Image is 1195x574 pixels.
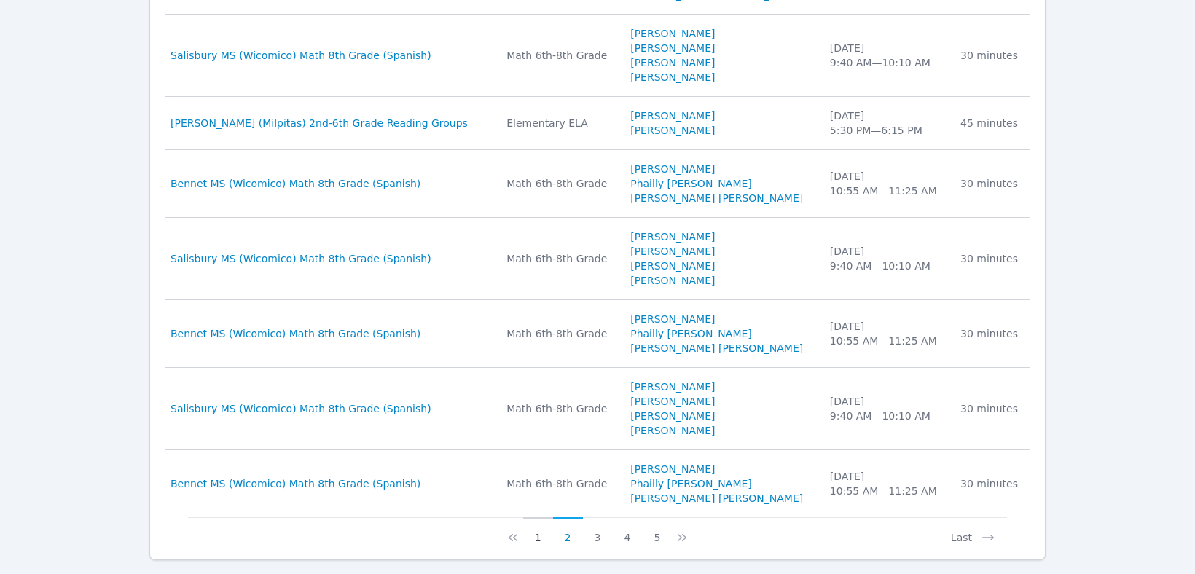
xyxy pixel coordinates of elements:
[165,150,1030,218] tr: Bennet MS (Wicomico) Math 8th Grade (Spanish)Math 6th-8th Grade[PERSON_NAME]Phailly [PERSON_NAME]...
[630,41,715,55] a: [PERSON_NAME]
[830,394,943,423] div: [DATE] 9:40 AM — 10:10 AM
[642,517,672,545] button: 5
[553,517,583,545] button: 2
[630,394,715,409] a: [PERSON_NAME]
[612,517,642,545] button: 4
[165,368,1030,450] tr: Salisbury MS (Wicomico) Math 8th Grade (Spanish)Math 6th-8th Grade[PERSON_NAME][PERSON_NAME][PERS...
[630,229,715,244] a: [PERSON_NAME]
[506,116,613,130] div: Elementary ELA
[830,109,943,138] div: [DATE] 5:30 PM — 6:15 PM
[960,326,1022,341] div: 30 minutes
[171,476,420,491] a: Bennet MS (Wicomico) Math 8th Grade (Spanish)
[830,319,943,348] div: [DATE] 10:55 AM — 11:25 AM
[630,462,715,476] a: [PERSON_NAME]
[960,116,1022,130] div: 45 minutes
[630,423,715,438] a: [PERSON_NAME]
[939,517,1007,545] button: Last
[830,41,943,70] div: [DATE] 9:40 AM — 10:10 AM
[523,517,553,545] button: 1
[171,48,431,63] a: Salisbury MS (Wicomico) Math 8th Grade (Spanish)
[830,244,943,273] div: [DATE] 9:40 AM — 10:10 AM
[506,176,613,191] div: Math 6th-8th Grade
[165,15,1030,97] tr: Salisbury MS (Wicomico) Math 8th Grade (Spanish)Math 6th-8th Grade[PERSON_NAME][PERSON_NAME][PERS...
[960,48,1022,63] div: 30 minutes
[630,273,715,288] a: [PERSON_NAME]
[506,251,613,266] div: Math 6th-8th Grade
[165,218,1030,300] tr: Salisbury MS (Wicomico) Math 8th Grade (Spanish)Math 6th-8th Grade[PERSON_NAME][PERSON_NAME][PERS...
[171,176,420,191] a: Bennet MS (Wicomico) Math 8th Grade (Spanish)
[165,450,1030,517] tr: Bennet MS (Wicomico) Math 8th Grade (Spanish)Math 6th-8th Grade[PERSON_NAME]Phailly [PERSON_NAME]...
[630,123,715,138] a: [PERSON_NAME]
[630,244,715,259] a: [PERSON_NAME]
[506,48,613,63] div: Math 6th-8th Grade
[960,476,1022,491] div: 30 minutes
[171,401,431,416] a: Salisbury MS (Wicomico) Math 8th Grade (Spanish)
[830,469,943,498] div: [DATE] 10:55 AM — 11:25 AM
[630,70,715,84] a: [PERSON_NAME]
[830,169,943,198] div: [DATE] 10:55 AM — 11:25 AM
[630,380,715,394] a: [PERSON_NAME]
[506,476,613,491] div: Math 6th-8th Grade
[960,251,1022,266] div: 30 minutes
[171,251,431,266] a: Salisbury MS (Wicomico) Math 8th Grade (Spanish)
[630,55,715,70] a: [PERSON_NAME]
[630,26,715,41] a: [PERSON_NAME]
[583,517,613,545] button: 3
[171,326,420,341] a: Bennet MS (Wicomico) Math 8th Grade (Spanish)
[960,401,1022,416] div: 30 minutes
[630,341,803,355] a: [PERSON_NAME] [PERSON_NAME]
[960,176,1022,191] div: 30 minutes
[506,401,613,416] div: Math 6th-8th Grade
[630,109,715,123] a: [PERSON_NAME]
[630,162,715,176] a: [PERSON_NAME]
[171,116,468,130] a: [PERSON_NAME] (Milpitas) 2nd-6th Grade Reading Groups
[165,300,1030,368] tr: Bennet MS (Wicomico) Math 8th Grade (Spanish)Math 6th-8th Grade[PERSON_NAME]Phailly [PERSON_NAME]...
[630,326,752,341] a: Phailly [PERSON_NAME]
[630,491,803,506] a: [PERSON_NAME] [PERSON_NAME]
[630,176,752,191] a: Phailly [PERSON_NAME]
[630,259,715,273] a: [PERSON_NAME]
[506,326,613,341] div: Math 6th-8th Grade
[165,97,1030,150] tr: [PERSON_NAME] (Milpitas) 2nd-6th Grade Reading GroupsElementary ELA[PERSON_NAME][PERSON_NAME][DAT...
[630,312,715,326] a: [PERSON_NAME]
[630,191,803,205] a: [PERSON_NAME] [PERSON_NAME]
[630,476,752,491] a: Phailly [PERSON_NAME]
[630,409,715,423] a: [PERSON_NAME]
